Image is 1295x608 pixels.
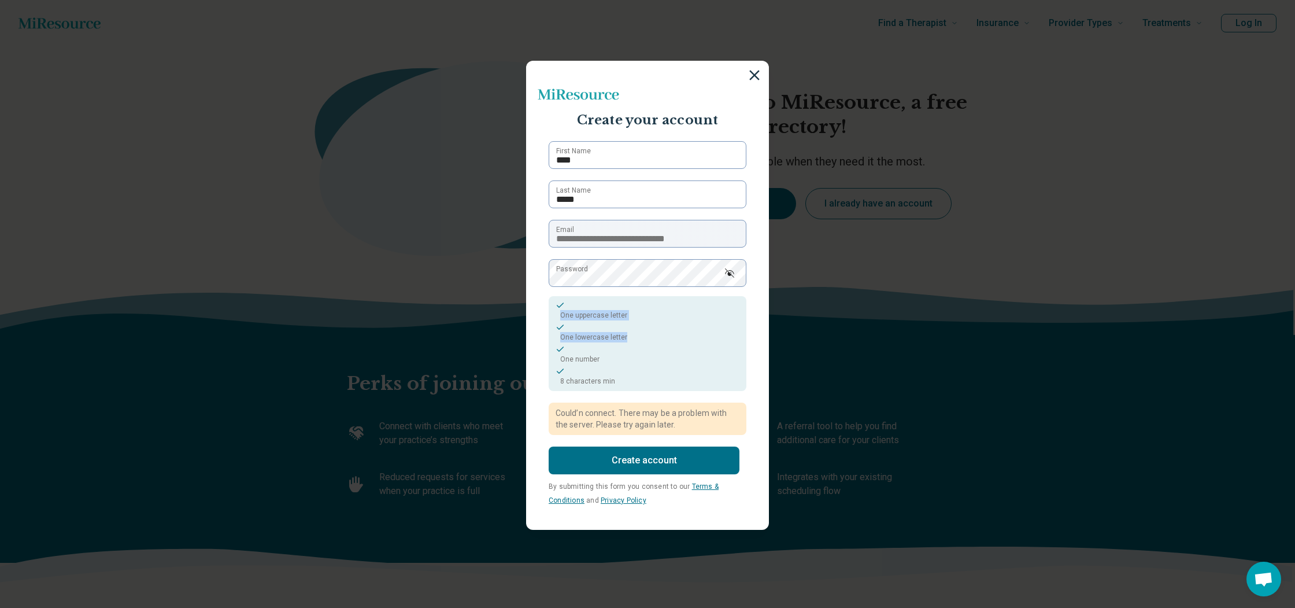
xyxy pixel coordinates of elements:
[560,311,627,319] span: One uppercase letter
[549,482,719,504] a: Terms & Conditions
[560,377,615,385] span: 8 characters min
[549,447,739,474] button: Create account
[560,333,627,341] span: One lowercase letter
[724,268,735,278] img: password
[556,224,574,235] label: Email
[556,407,739,430] p: Could’n connect. There may be a problem with the server. Please try again later.
[556,146,591,156] label: First Name
[556,185,591,196] label: Last Name
[538,112,757,130] p: Create your account
[601,496,646,504] a: Privacy Policy
[556,264,588,274] label: Password
[549,482,719,504] span: By submitting this form you consent to our and
[560,355,600,363] span: One number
